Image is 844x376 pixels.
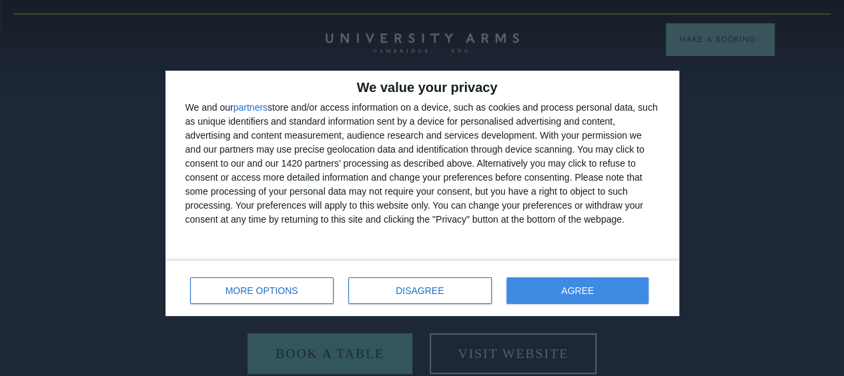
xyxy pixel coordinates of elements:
[396,286,444,295] span: DISAGREE
[185,101,659,227] div: We and our store and/or access information on a device, such as cookies and process personal data...
[348,277,492,304] button: DISAGREE
[506,277,649,304] button: AGREE
[234,103,268,112] button: partners
[185,81,659,94] h2: We value your privacy
[561,286,594,295] span: AGREE
[190,277,334,304] button: MORE OPTIONS
[165,71,679,316] div: qc-cmp2-ui
[226,286,298,295] span: MORE OPTIONS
